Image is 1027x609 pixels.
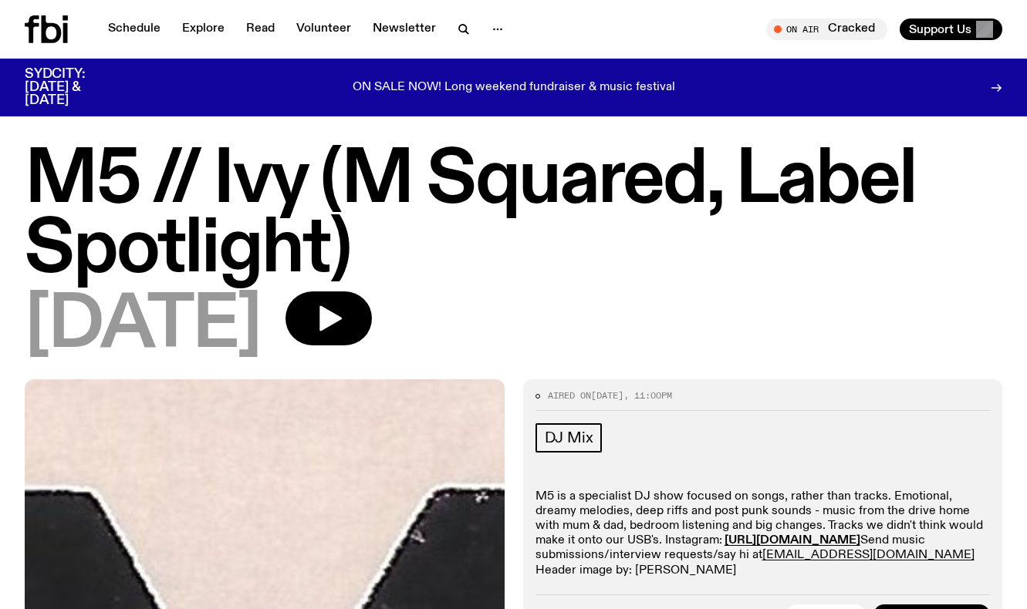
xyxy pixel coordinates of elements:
[237,19,284,40] a: Read
[353,81,675,95] p: ON SALE NOW! Long weekend fundraiser & music festival
[25,68,123,107] h3: SYDCITY: [DATE] & [DATE]
[535,490,991,578] p: M5 is a specialist DJ show focused on songs, rather than tracks. Emotional, dreamy melodies, deep...
[623,389,672,402] span: , 11:00pm
[545,429,593,446] span: DJ Mix
[725,534,860,547] a: [URL][DOMAIN_NAME]
[99,19,170,40] a: Schedule
[363,19,445,40] a: Newsletter
[287,19,360,40] a: Volunteer
[535,423,603,453] a: DJ Mix
[591,389,623,402] span: [DATE]
[762,549,975,561] a: [EMAIL_ADDRESS][DOMAIN_NAME]
[900,19,1002,40] button: Support Us
[548,389,591,402] span: Aired on
[173,19,234,40] a: Explore
[25,291,261,361] span: [DATE]
[25,146,1002,285] h1: M5 // Ivy (M Squared, Label Spotlight)
[766,19,887,40] button: On AirCracked
[909,22,971,36] span: Support Us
